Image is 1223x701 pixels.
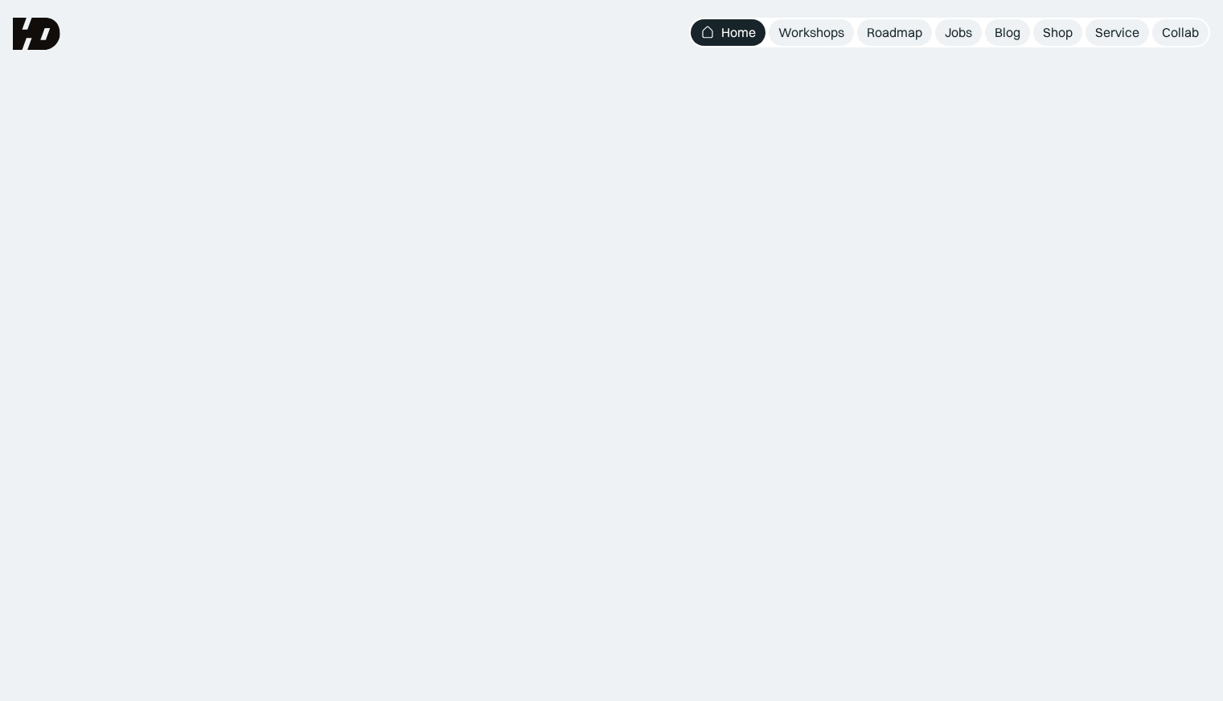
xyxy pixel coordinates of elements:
a: Workshops [769,19,854,46]
a: Service [1086,19,1149,46]
a: Blog [985,19,1030,46]
a: Roadmap [857,19,932,46]
a: Home [691,19,765,46]
a: Shop [1033,19,1082,46]
div: Shop [1043,24,1073,41]
div: Home [721,24,756,41]
div: Roadmap [867,24,922,41]
div: Collab [1162,24,1199,41]
a: Collab [1152,19,1209,46]
div: Workshops [778,24,844,41]
a: Jobs [935,19,982,46]
div: Blog [995,24,1020,41]
div: Service [1095,24,1139,41]
div: Jobs [945,24,972,41]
